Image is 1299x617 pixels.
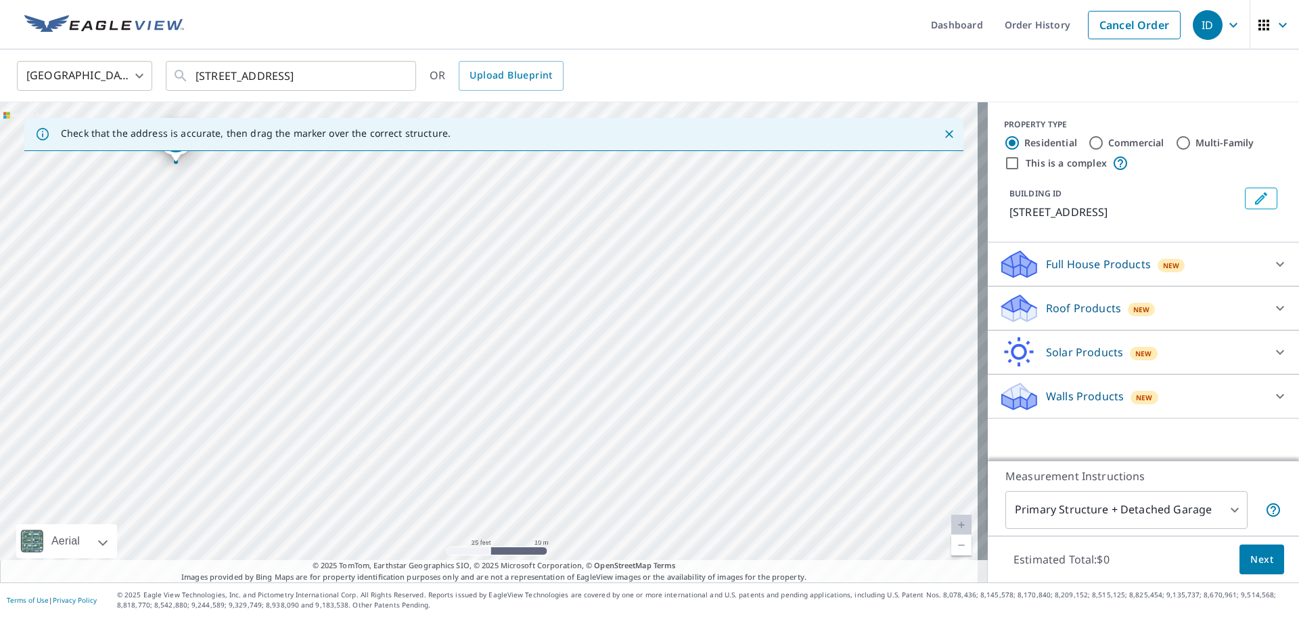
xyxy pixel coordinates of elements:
[594,560,651,570] a: OpenStreetMap
[1005,468,1281,484] p: Measurement Instructions
[1245,188,1277,209] button: Edit building 1
[951,535,972,555] a: Current Level 20, Zoom Out
[1193,10,1223,40] div: ID
[1163,260,1180,271] span: New
[47,524,84,558] div: Aerial
[951,515,972,535] a: Current Level 20, Zoom In Disabled
[470,67,552,84] span: Upload Blueprint
[1046,344,1123,360] p: Solar Products
[654,560,676,570] a: Terms
[430,61,564,91] div: OR
[24,15,184,35] img: EV Logo
[1003,545,1120,574] p: Estimated Total: $0
[459,61,563,91] a: Upload Blueprint
[117,590,1292,610] p: © 2025 Eagle View Technologies, Inc. and Pictometry International Corp. All Rights Reserved. Repo...
[1239,545,1284,575] button: Next
[7,596,97,604] p: |
[53,595,97,605] a: Privacy Policy
[1024,136,1077,150] label: Residential
[1250,551,1273,568] span: Next
[999,380,1288,412] div: Walls ProductsNew
[1009,204,1239,220] p: [STREET_ADDRESS]
[1088,11,1181,39] a: Cancel Order
[1133,304,1150,315] span: New
[1046,256,1151,272] p: Full House Products
[7,595,49,605] a: Terms of Use
[999,336,1288,368] div: Solar ProductsNew
[196,57,388,95] input: Search by address or latitude-longitude
[940,125,958,143] button: Close
[999,248,1288,280] div: Full House ProductsNew
[1046,300,1121,316] p: Roof Products
[1046,388,1124,404] p: Walls Products
[1005,491,1248,529] div: Primary Structure + Detached Garage
[1136,392,1153,403] span: New
[313,560,676,572] span: © 2025 TomTom, Earthstar Geographics SIO, © 2025 Microsoft Corporation, ©
[1195,136,1254,150] label: Multi-Family
[17,57,152,95] div: [GEOGRAPHIC_DATA]
[16,524,117,558] div: Aerial
[1108,136,1164,150] label: Commercial
[1265,502,1281,518] span: Your report will include the primary structure and a detached garage if one exists.
[1004,119,1283,131] div: PROPERTY TYPE
[1135,348,1152,359] span: New
[1026,156,1107,170] label: This is a complex
[999,292,1288,324] div: Roof ProductsNew
[61,127,451,140] p: Check that the address is accurate, then drag the marker over the correct structure.
[1009,188,1062,199] p: BUILDING ID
